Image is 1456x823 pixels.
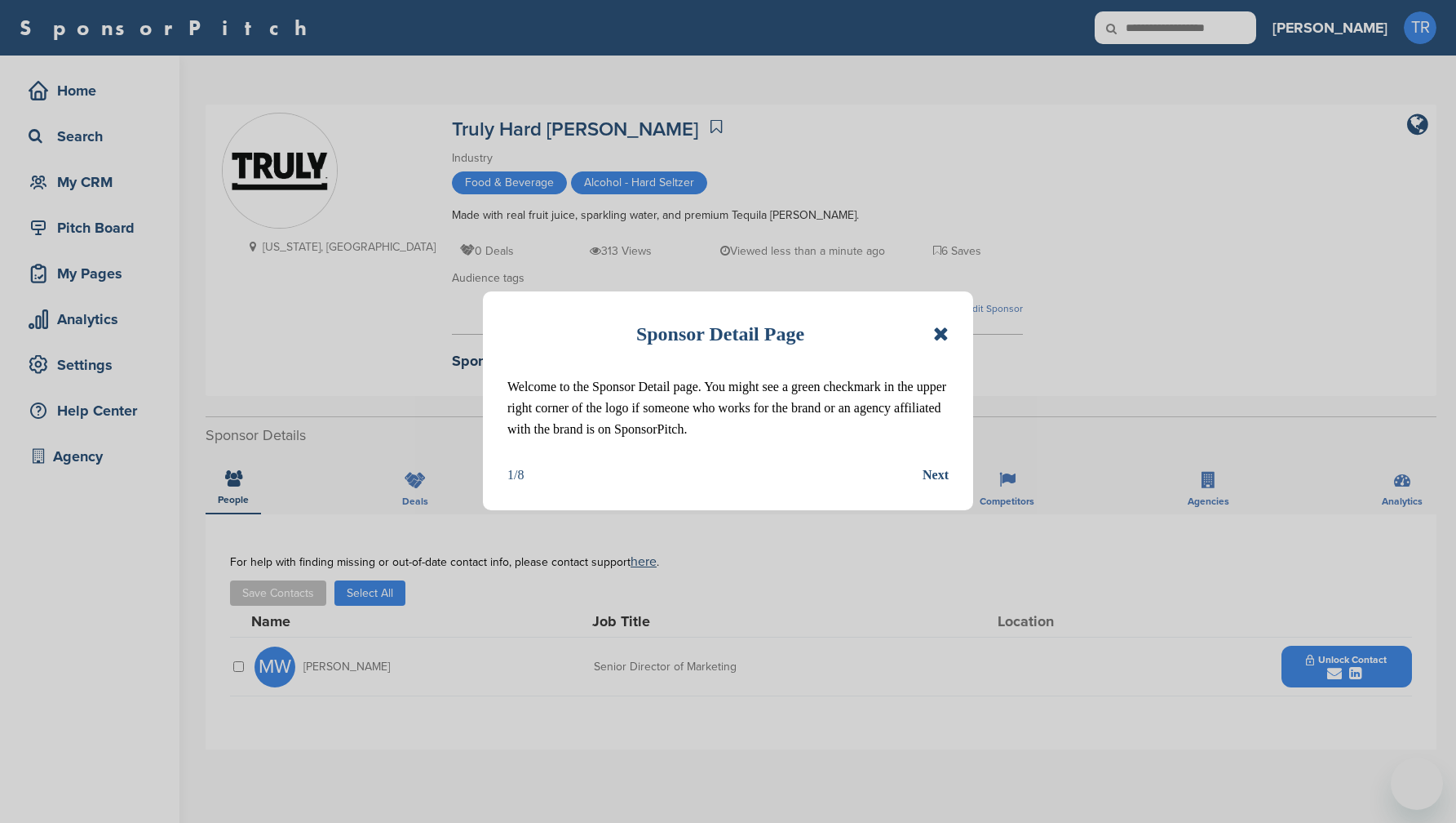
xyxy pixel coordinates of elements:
iframe: Button to launch messaging window [1391,758,1443,810]
button: Next [923,465,949,486]
h1: Sponsor Detail Page [636,316,804,352]
div: 1/8 [507,465,524,486]
p: Welcome to the Sponsor Detail page. You might see a green checkmark in the upper right corner of ... [507,376,949,440]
